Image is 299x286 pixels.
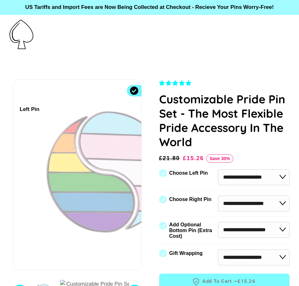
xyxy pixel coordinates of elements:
[169,222,218,239] label: Add Optional Bottom Pin (Extra Cost)
[169,250,203,256] label: Gift Wrapping
[159,92,290,149] h1: Customizable Pride Pin Set - The Most Flexible Pride Accessory In The World
[169,277,280,286] span: Add to Cart —
[237,278,256,285] span: £15.26
[169,170,208,176] label: Choose Left Pin
[159,80,193,86] span: 4.83 stars
[183,155,204,161] span: £15.26
[169,197,211,202] label: Choose Right Pin
[10,20,33,49] img: Pin-Ace
[206,154,234,163] span: Save 30%
[159,154,182,163] span: £21.80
